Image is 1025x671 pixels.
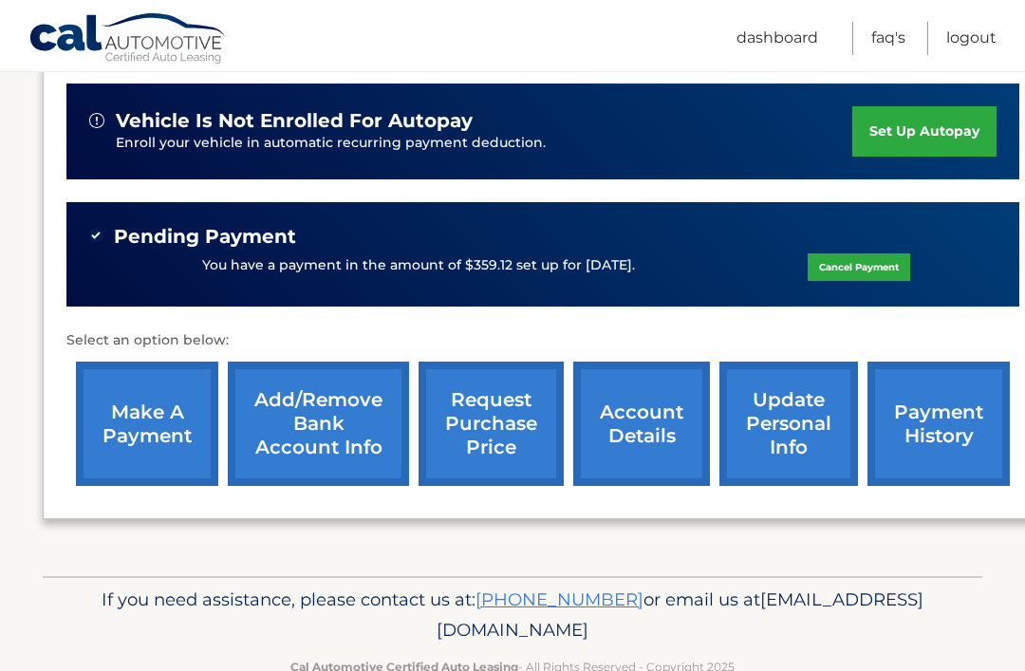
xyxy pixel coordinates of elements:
[228,362,409,486] a: Add/Remove bank account info
[573,362,710,486] a: account details
[116,133,852,154] p: Enroll your vehicle in automatic recurring payment deduction.
[114,225,296,249] span: Pending Payment
[736,22,818,55] a: Dashboard
[808,253,910,281] a: Cancel Payment
[202,255,635,276] p: You have a payment in the amount of $359.12 set up for [DATE].
[76,362,218,486] a: make a payment
[419,362,564,486] a: request purchase price
[116,109,473,133] span: vehicle is not enrolled for autopay
[719,362,858,486] a: update personal info
[437,588,923,641] span: [EMAIL_ADDRESS][DOMAIN_NAME]
[89,229,102,242] img: check-green.svg
[871,22,905,55] a: FAQ's
[66,329,1019,352] p: Select an option below:
[71,585,954,645] p: If you need assistance, please contact us at: or email us at
[852,106,997,157] a: set up autopay
[475,588,643,610] a: [PHONE_NUMBER]
[867,362,1010,486] a: payment history
[89,113,104,128] img: alert-white.svg
[28,12,228,67] a: Cal Automotive
[946,22,997,55] a: Logout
